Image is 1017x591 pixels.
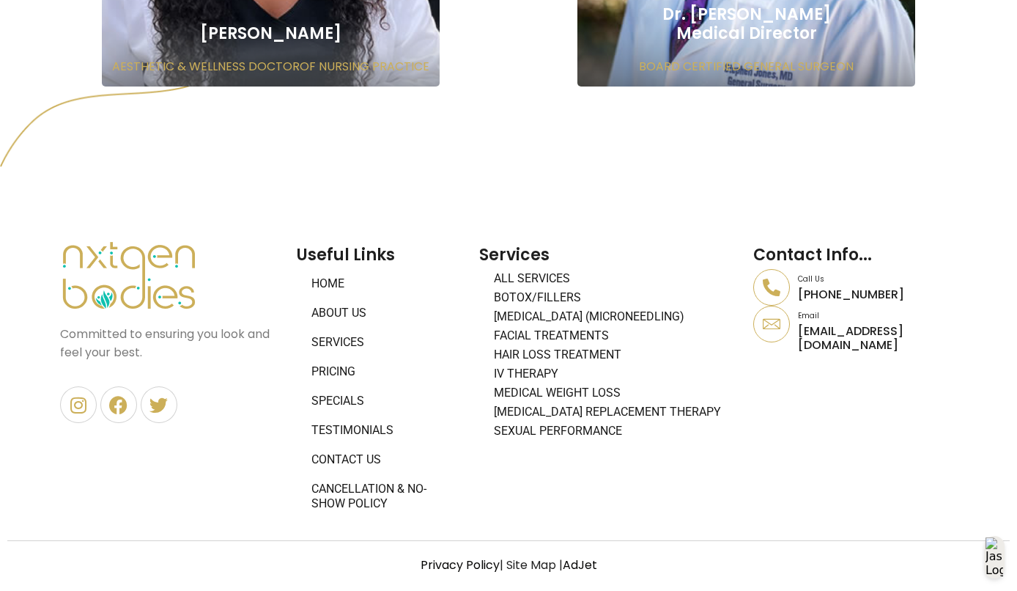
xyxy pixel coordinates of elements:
[753,306,790,342] a: Email
[421,557,500,573] a: Privacy Policy
[479,383,739,403] a: Medical Weight Loss
[297,298,465,328] a: About Us
[479,326,739,345] a: Facial Treatments
[297,241,465,269] h2: Useful Links
[102,58,440,76] p: AESTHETIC & WELLNESS DOCTOROF NURSING PRACTICE
[592,58,900,76] p: BOARD CERTIFIED GENERAL SURGEON
[798,324,958,352] p: [EMAIL_ADDRESS][DOMAIN_NAME]
[102,24,440,43] h2: [PERSON_NAME]
[297,416,465,445] a: Testimonials
[479,241,739,269] h2: Services
[479,288,739,307] a: BOTOX/FILLERS
[563,557,597,573] a: AdJet
[753,269,790,306] a: Call Us
[479,364,739,383] a: IV Therapy
[297,357,465,386] a: Pricing
[479,345,739,364] a: Hair Loss Treatment
[753,241,958,269] h2: Contact Info...
[297,445,465,474] a: Contact Us
[479,307,739,326] a: [MEDICAL_DATA] (Microneedling)
[479,269,739,441] nav: Menu
[297,328,465,357] a: Services
[60,325,283,361] p: Committed to ensuring you look and feel your best.
[297,386,465,416] a: Specials
[798,310,819,321] a: Email
[7,556,1010,574] p: | Site Map |
[479,269,739,288] a: All Services
[479,422,739,441] a: Sexual Performance
[798,287,958,301] p: [PHONE_NUMBER]
[479,403,739,422] a: [MEDICAL_DATA] Replacement Therapy
[297,269,465,518] nav: Menu
[592,5,900,43] h2: Dr. [PERSON_NAME] Medical Director
[297,474,465,518] a: Cancellation & No-Show Policy
[798,274,824,285] a: Call Us
[297,269,465,298] a: Home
